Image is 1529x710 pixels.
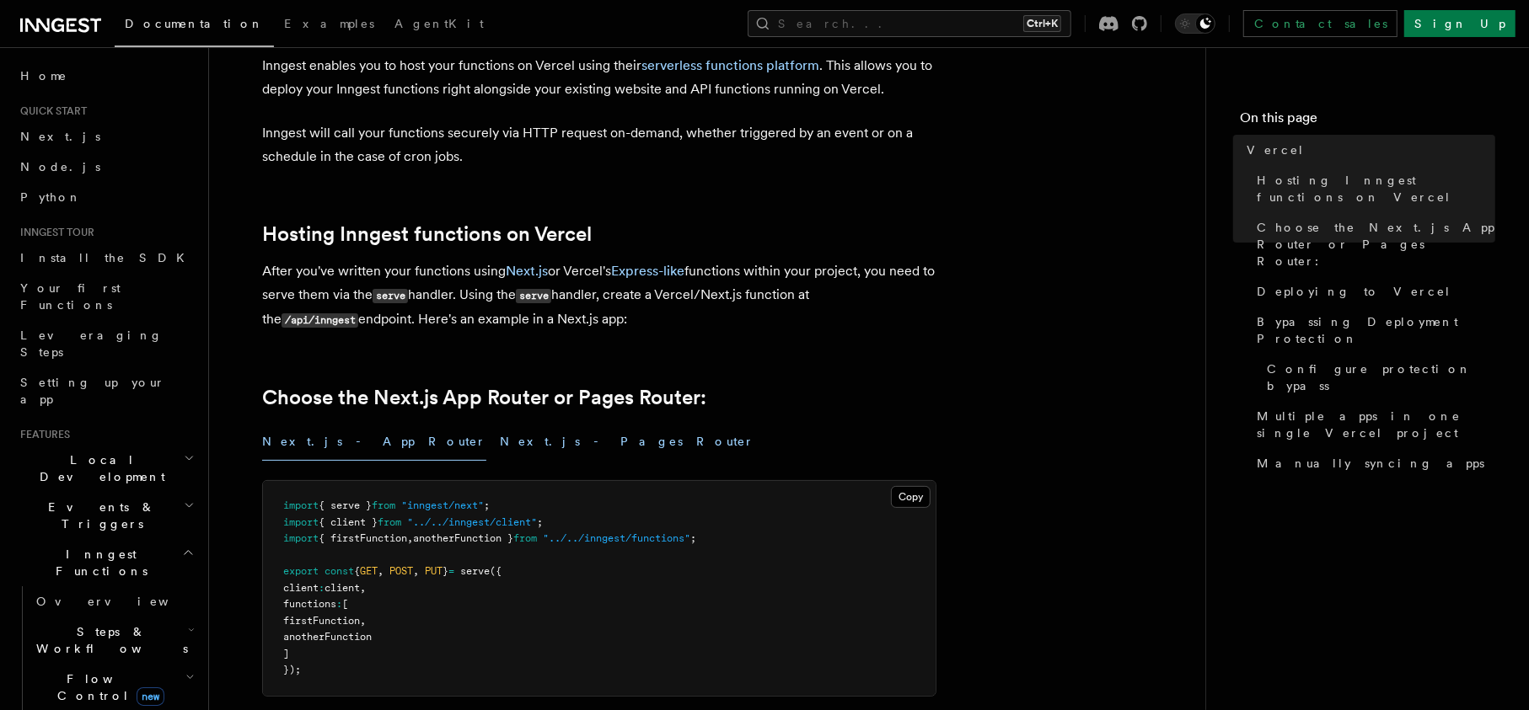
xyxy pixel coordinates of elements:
[413,532,513,544] span: anotherFunction }
[283,631,372,643] span: anotherFunction
[342,598,348,610] span: [
[319,499,372,511] span: { serve }
[262,423,486,461] button: Next.js - App Router
[13,546,182,579] span: Inngest Functions
[443,565,448,577] span: }
[425,565,443,577] span: PUT
[283,582,319,594] span: client
[283,499,319,511] span: import
[506,263,548,279] a: Next.js
[13,451,184,485] span: Local Development
[1243,10,1398,37] a: Contact sales
[516,289,551,303] code: serve
[325,582,360,594] span: client
[1257,283,1451,300] span: Deploying to Vercel
[1257,408,1495,441] span: Multiple apps in one single Vercel project
[1240,135,1495,165] a: Vercel
[1250,276,1495,307] a: Deploying to Vercel
[1404,10,1516,37] a: Sign Up
[1267,360,1495,394] span: Configure protection bypass
[1257,219,1495,270] span: Choose the Next.js App Router or Pages Router:
[460,565,490,577] span: serve
[360,582,366,594] span: ,
[448,565,454,577] span: =
[13,539,198,586] button: Inngest Functions
[484,499,490,511] span: ;
[30,623,188,657] span: Steps & Workflows
[13,104,87,118] span: Quick start
[30,670,185,704] span: Flow Control
[407,516,537,528] span: "../../inngest/client"
[490,565,502,577] span: ({
[641,57,819,73] a: serverless functions platform
[690,532,696,544] span: ;
[13,243,198,273] a: Install the SDK
[407,532,413,544] span: ,
[319,516,378,528] span: { client }
[394,17,484,30] span: AgentKit
[20,160,100,173] span: Node.js
[20,281,121,312] span: Your first Functions
[500,423,754,461] button: Next.js - Pages Router
[13,152,198,182] a: Node.js
[1260,354,1495,401] a: Configure protection bypass
[543,532,690,544] span: "../../inngest/functions"
[115,5,274,47] a: Documentation
[360,615,366,627] span: ,
[262,222,592,246] a: Hosting Inngest functions on Vercel
[401,499,484,511] span: "inngest/next"
[283,598,336,610] span: functions
[13,121,198,152] a: Next.js
[274,5,384,45] a: Examples
[262,386,706,409] a: Choose the Next.js App Router or Pages Router:
[319,532,407,544] span: { firstFunction
[262,121,936,168] p: Inngest will call your functions securely via HTTP request on-demand, whether triggered by an eve...
[30,617,198,664] button: Steps & Workflows
[336,598,342,610] span: :
[13,445,198,492] button: Local Development
[378,516,401,528] span: from
[283,532,319,544] span: import
[413,565,419,577] span: ,
[384,5,494,45] a: AgentKit
[537,516,543,528] span: ;
[1250,401,1495,448] a: Multiple apps in one single Vercel project
[1250,212,1495,276] a: Choose the Next.js App Router or Pages Router:
[360,565,378,577] span: GET
[1247,141,1305,158] span: Vercel
[13,367,198,414] a: Setting up your app
[13,320,198,367] a: Leveraging Steps
[283,648,289,659] span: ]
[1250,307,1495,354] a: Bypassing Deployment Protection
[13,492,198,539] button: Events & Triggers
[20,67,67,84] span: Home
[283,516,319,528] span: import
[262,259,936,332] p: After you've written your functions using or Vercel's functions within your project, you need to ...
[283,664,301,675] span: });
[1250,448,1495,478] a: Manually syncing apps
[262,54,936,101] p: Inngest enables you to host your functions on Vercel using their . This allows you to deploy your...
[20,130,100,143] span: Next.js
[354,565,360,577] span: {
[325,565,354,577] span: const
[36,595,210,608] span: Overview
[319,582,325,594] span: :
[373,289,408,303] code: serve
[1257,313,1495,347] span: Bypassing Deployment Protection
[1240,108,1495,135] h4: On this page
[13,61,198,91] a: Home
[20,376,165,406] span: Setting up your app
[13,273,198,320] a: Your first Functions
[389,565,413,577] span: POST
[13,428,70,441] span: Features
[1250,165,1495,212] a: Hosting Inngest functions on Vercel
[30,586,198,617] a: Overview
[283,565,319,577] span: export
[372,499,395,511] span: from
[513,532,537,544] span: from
[137,687,164,706] span: new
[1175,13,1215,34] button: Toggle dark mode
[13,226,94,239] span: Inngest tour
[13,499,184,532] span: Events & Triggers
[282,313,358,328] code: /api/inngest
